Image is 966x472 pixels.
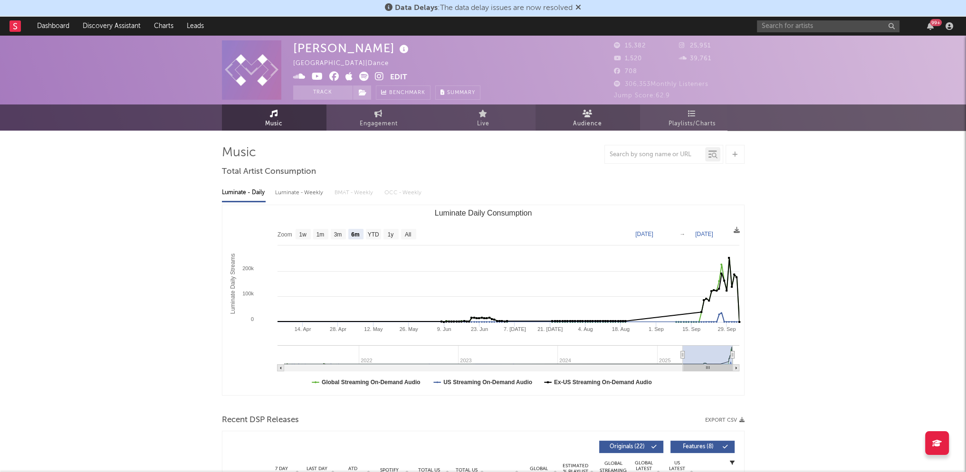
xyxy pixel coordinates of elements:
span: Benchmark [389,87,425,99]
text: 1y [387,231,393,238]
text: 23. Jun [470,326,488,332]
button: Originals(22) [599,441,663,453]
text: 21. [DATE] [537,326,563,332]
text: 15. Sep [682,326,700,332]
text: YTD [367,231,379,238]
span: 25,951 [679,43,711,49]
a: Discovery Assistant [76,17,147,36]
a: Charts [147,17,180,36]
text: Ex-US Streaming On-Demand Audio [554,379,651,386]
span: Jump Score: 62.9 [614,93,670,99]
text: 26. May [399,326,418,332]
text: 7. [DATE] [503,326,526,332]
input: Search by song name or URL [605,151,705,159]
text: 100k [242,291,254,296]
svg: Luminate Daily Consumption [222,205,744,395]
span: Summary [447,90,475,95]
text: All [404,231,411,238]
span: Audience [573,118,602,130]
div: Luminate - Daily [222,185,266,201]
span: Recent DSP Releases [222,415,299,426]
span: Data Delays [395,4,438,12]
span: Live [477,118,489,130]
text: 9. Jun [437,326,451,332]
span: 15,382 [614,43,646,49]
a: Live [431,104,536,131]
span: Music [265,118,283,130]
text: 6m [351,231,359,238]
div: 99 + [930,19,942,26]
div: [GEOGRAPHIC_DATA] | Dance [293,58,400,69]
a: Music [222,104,326,131]
text: Zoom [277,231,292,238]
button: Export CSV [705,417,745,423]
div: [PERSON_NAME] [293,40,411,56]
a: Playlists/Charts [640,104,745,131]
a: Dashboard [30,17,76,36]
span: Engagement [360,118,398,130]
span: : The data delay issues are now resolved [395,4,573,12]
text: 14. Apr [294,326,311,332]
text: 1. Sep [648,326,663,332]
text: Luminate Daily Consumption [434,209,532,217]
text: Global Streaming On-Demand Audio [322,379,421,386]
div: Luminate - Weekly [275,185,325,201]
span: Features ( 8 ) [677,444,720,450]
input: Search for artists [757,20,899,32]
button: Features(8) [670,441,735,453]
a: Benchmark [376,85,430,100]
button: 99+ [927,22,934,30]
text: 29. Sep [717,326,736,332]
button: Summary [435,85,480,100]
a: Audience [536,104,640,131]
span: Originals ( 22 ) [605,444,649,450]
text: 1m [316,231,324,238]
text: 200k [242,265,254,271]
text: US Streaming On-Demand Audio [443,379,532,386]
text: [DATE] [635,231,653,237]
text: [DATE] [695,231,713,237]
span: Total Artist Consumption [222,166,316,178]
text: Luminate Daily Streams [229,254,236,314]
text: → [679,231,685,237]
text: 0 [250,316,253,322]
span: 708 [614,68,637,75]
text: 12. May [364,326,383,332]
span: Dismiss [575,4,581,12]
a: Engagement [326,104,431,131]
text: 1w [299,231,306,238]
button: Edit [390,72,407,84]
text: 3m [334,231,342,238]
text: 28. Apr [330,326,346,332]
span: Playlists/Charts [669,118,716,130]
text: 18. Aug [612,326,629,332]
span: 306,353 Monthly Listeners [614,81,708,87]
a: Leads [180,17,210,36]
span: 39,761 [679,56,711,62]
button: Track [293,85,353,100]
span: 1,520 [614,56,642,62]
text: 4. Aug [578,326,593,332]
